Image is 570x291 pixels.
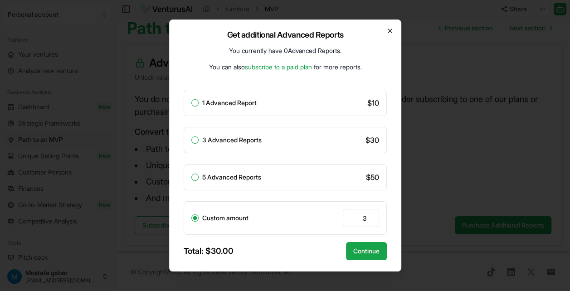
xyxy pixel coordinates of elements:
label: 5 Advanced Reports [202,174,261,180]
button: Continue [346,242,387,260]
p: You currently have 0 Advanced Reports . [229,46,341,55]
label: 3 Advanced Reports [202,137,262,143]
a: subscribe to a paid plan [244,63,312,71]
h2: Get additional Advanced Reports [227,31,343,39]
div: Total: $ 30.00 [184,245,234,257]
span: $ 50 [366,172,379,183]
span: $ 10 [367,97,379,108]
span: You can also for more reports. [209,63,361,71]
span: $ 30 [365,135,379,145]
label: Custom amount [202,215,248,221]
label: 1 Advanced Report [202,100,257,106]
